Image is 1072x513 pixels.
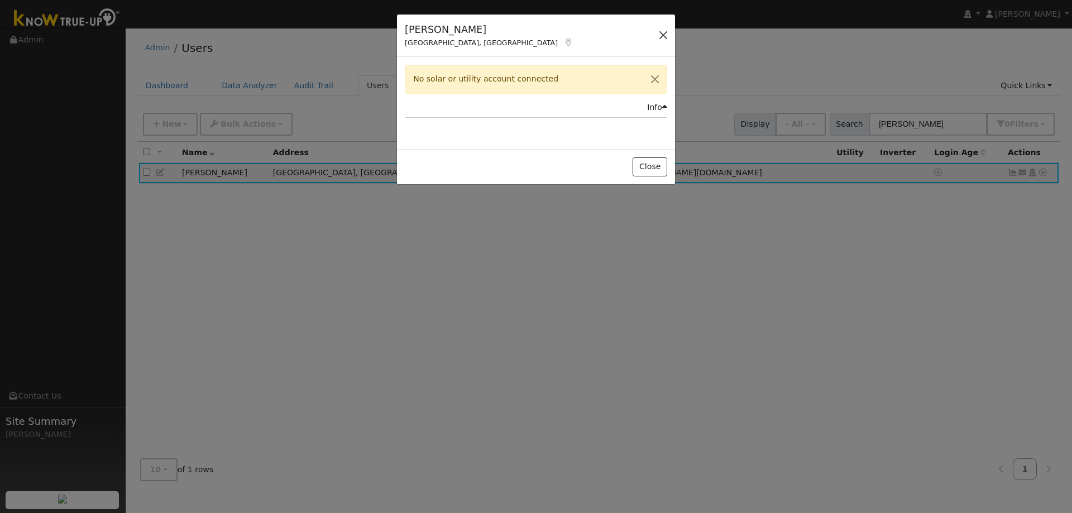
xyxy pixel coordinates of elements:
[633,157,667,176] button: Close
[647,102,667,113] div: Info
[405,39,558,47] span: [GEOGRAPHIC_DATA], [GEOGRAPHIC_DATA]
[563,38,573,47] a: Map
[405,22,573,37] h5: [PERSON_NAME]
[405,65,667,93] div: No solar or utility account connected
[643,65,667,93] button: Close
